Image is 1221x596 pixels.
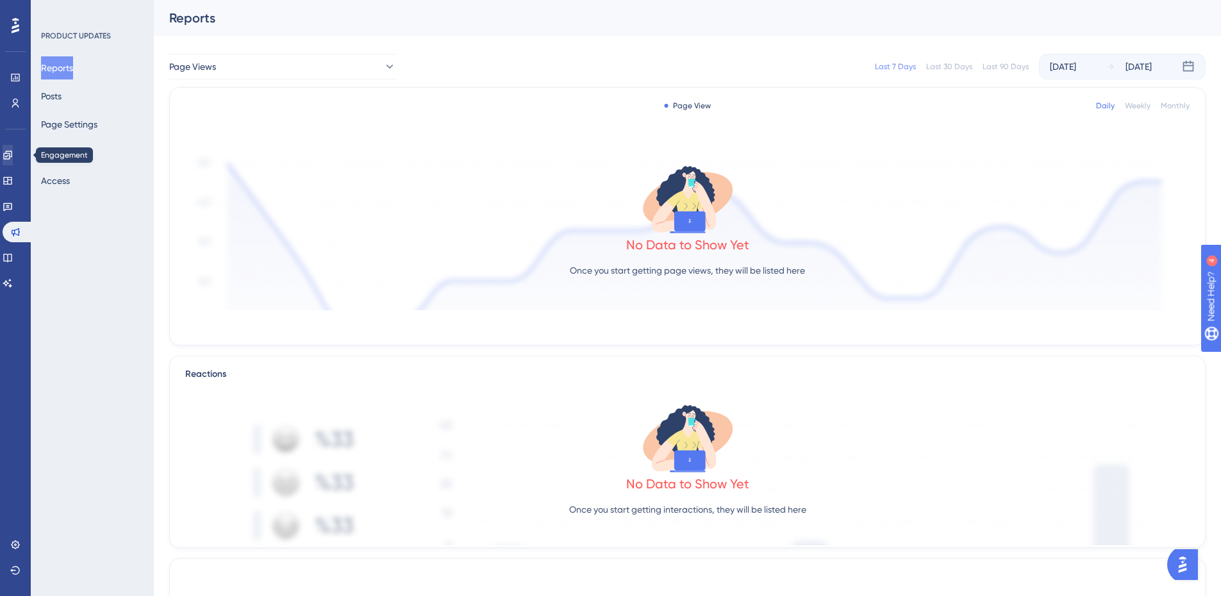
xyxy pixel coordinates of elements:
div: [DATE] [1125,59,1152,74]
div: Monthly [1161,101,1190,111]
button: Posts [41,85,62,108]
button: Page Views [169,54,396,79]
button: Domain [41,141,73,164]
span: Need Help? [30,3,80,19]
div: No Data to Show Yet [626,236,749,254]
p: Once you start getting interactions, they will be listed here [569,502,806,517]
button: Reports [41,56,73,79]
div: 4 [89,6,93,17]
div: Daily [1096,101,1115,111]
button: Access [41,169,70,192]
div: No Data to Show Yet [626,475,749,493]
iframe: UserGuiding AI Assistant Launcher [1167,545,1206,584]
span: Page Views [169,59,216,74]
div: [DATE] [1050,59,1076,74]
div: Last 30 Days [926,62,972,72]
div: Last 90 Days [983,62,1029,72]
div: PRODUCT UPDATES [41,31,111,41]
div: Last 7 Days [875,62,916,72]
button: Page Settings [41,113,97,136]
div: Page View [664,101,711,111]
div: Reactions [185,367,1190,382]
p: Once you start getting page views, they will be listed here [570,263,805,278]
div: Weekly [1125,101,1150,111]
div: Reports [169,9,1174,27]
